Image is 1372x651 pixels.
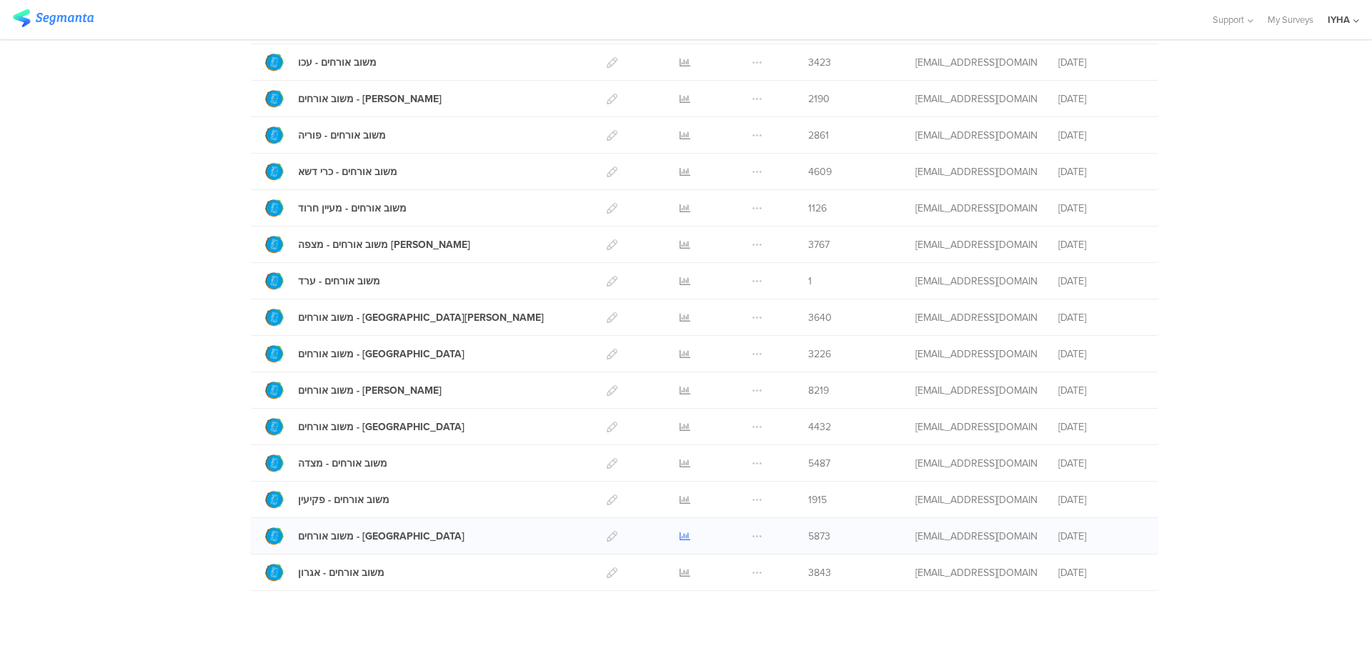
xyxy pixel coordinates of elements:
[1058,164,1144,179] div: [DATE]
[1213,13,1244,26] span: Support
[915,310,1037,325] div: ofir@iyha.org.il
[915,274,1037,289] div: ofir@iyha.org.il
[915,565,1037,580] div: ofir@iyha.org.il
[298,565,384,580] div: משוב אורחים - אגרון
[1058,128,1144,143] div: [DATE]
[1058,419,1144,434] div: [DATE]
[298,164,397,179] div: משוב אורחים - כרי דשא
[298,274,380,289] div: משוב אורחים - ערד
[808,55,831,70] span: 3423
[915,347,1037,362] div: ofir@iyha.org.il
[808,164,832,179] span: 4609
[1058,274,1144,289] div: [DATE]
[298,201,407,216] div: משוב אורחים - מעיין חרוד
[915,91,1037,106] div: ofir@iyha.org.il
[298,456,387,471] div: משוב אורחים - מצדה
[915,456,1037,471] div: ofir@iyha.org.il
[298,91,442,106] div: משוב אורחים - שלומי
[808,565,831,580] span: 3843
[915,383,1037,398] div: ofir@iyha.org.il
[1058,565,1144,580] div: [DATE]
[265,308,544,327] a: משוב אורחים - [GEOGRAPHIC_DATA][PERSON_NAME]
[915,201,1037,216] div: ofir@iyha.org.il
[1058,347,1144,362] div: [DATE]
[265,381,442,399] a: משוב אורחים - [PERSON_NAME]
[808,456,830,471] span: 5487
[298,347,464,362] div: משוב אורחים - תל אביב
[808,128,829,143] span: 2861
[298,310,544,325] div: משוב אורחים - עין גדי
[265,199,407,217] a: משוב אורחים - מעיין חרוד
[265,126,386,144] a: משוב אורחים - פוריה
[265,490,389,509] a: משוב אורחים - פקיעין
[915,128,1037,143] div: ofir@iyha.org.il
[298,128,386,143] div: משוב אורחים - פוריה
[1058,529,1144,544] div: [DATE]
[1058,201,1144,216] div: [DATE]
[1058,383,1144,398] div: [DATE]
[1058,55,1144,70] div: [DATE]
[915,237,1037,252] div: ofir@iyha.org.il
[298,419,464,434] div: משוב אורחים - בית שאן
[1058,91,1144,106] div: [DATE]
[808,310,832,325] span: 3640
[265,527,464,545] a: משוב אורחים - [GEOGRAPHIC_DATA]
[298,237,470,252] div: משוב אורחים - מצפה רמון
[298,383,442,398] div: משוב אורחים - רבין
[808,529,830,544] span: 5873
[265,162,397,181] a: משוב אורחים - כרי דשא
[298,492,389,507] div: משוב אורחים - פקיעין
[265,272,380,290] a: משוב אורחים - ערד
[808,383,829,398] span: 8219
[13,9,94,27] img: segmanta logo
[1058,456,1144,471] div: [DATE]
[808,347,831,362] span: 3226
[808,201,827,216] span: 1126
[808,237,830,252] span: 3767
[915,55,1037,70] div: ofir@iyha.org.il
[1328,13,1350,26] div: IYHA
[915,164,1037,179] div: ofir@iyha.org.il
[265,344,464,363] a: משוב אורחים - [GEOGRAPHIC_DATA]
[265,417,464,436] a: משוב אורחים - [GEOGRAPHIC_DATA]
[1058,492,1144,507] div: [DATE]
[265,563,384,582] a: משוב אורחים - אגרון
[808,492,827,507] span: 1915
[298,529,464,544] div: משוב אורחים - אילת
[265,53,377,71] a: משוב אורחים - עכו
[915,492,1037,507] div: ofir@iyha.org.il
[298,55,377,70] div: משוב אורחים - עכו
[265,235,470,254] a: משוב אורחים - מצפה [PERSON_NAME]
[1058,237,1144,252] div: [DATE]
[808,91,830,106] span: 2190
[915,529,1037,544] div: ofir@iyha.org.il
[915,419,1037,434] div: ofir@iyha.org.il
[1058,310,1144,325] div: [DATE]
[265,89,442,108] a: משוב אורחים - [PERSON_NAME]
[265,454,387,472] a: משוב אורחים - מצדה
[808,274,812,289] span: 1
[808,419,831,434] span: 4432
